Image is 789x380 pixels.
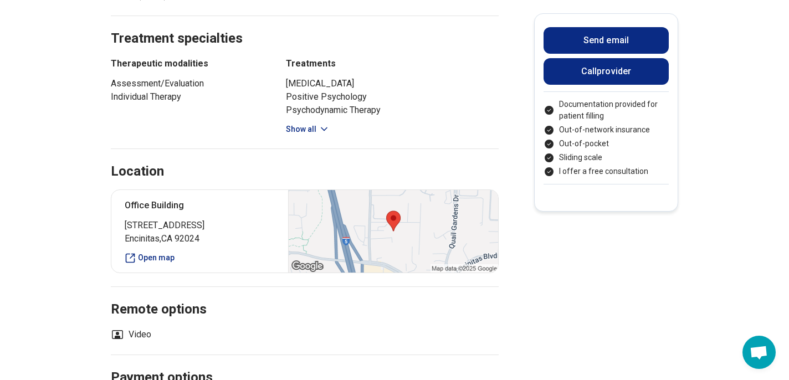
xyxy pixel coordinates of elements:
p: Office Building [125,199,275,212]
h2: Treatment specialties [111,3,499,48]
button: Send email [544,27,669,54]
button: Show all [286,124,330,135]
li: Documentation provided for patient filling [544,99,669,122]
li: Psychodynamic Therapy [286,104,499,117]
button: Callprovider [544,58,669,85]
li: Assessment/Evaluation [111,77,266,90]
li: Sliding scale [544,152,669,163]
li: Positive Psychology [286,90,499,104]
span: Encinitas , CA 92024 [125,232,275,245]
li: Video [111,328,151,341]
h2: Remote options [111,274,499,319]
li: I offer a free consultation [544,166,669,177]
ul: Payment options [544,99,669,177]
li: Out-of-pocket [544,138,669,150]
h3: Therapeutic modalities [111,57,266,70]
a: Open map [125,252,275,264]
li: Out-of-network insurance [544,124,669,136]
li: Individual Therapy [111,90,266,104]
h3: Treatments [286,57,499,70]
span: [STREET_ADDRESS] [125,219,275,232]
h2: Location [111,162,164,181]
li: [MEDICAL_DATA] [286,77,499,90]
div: Open chat [742,336,776,369]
